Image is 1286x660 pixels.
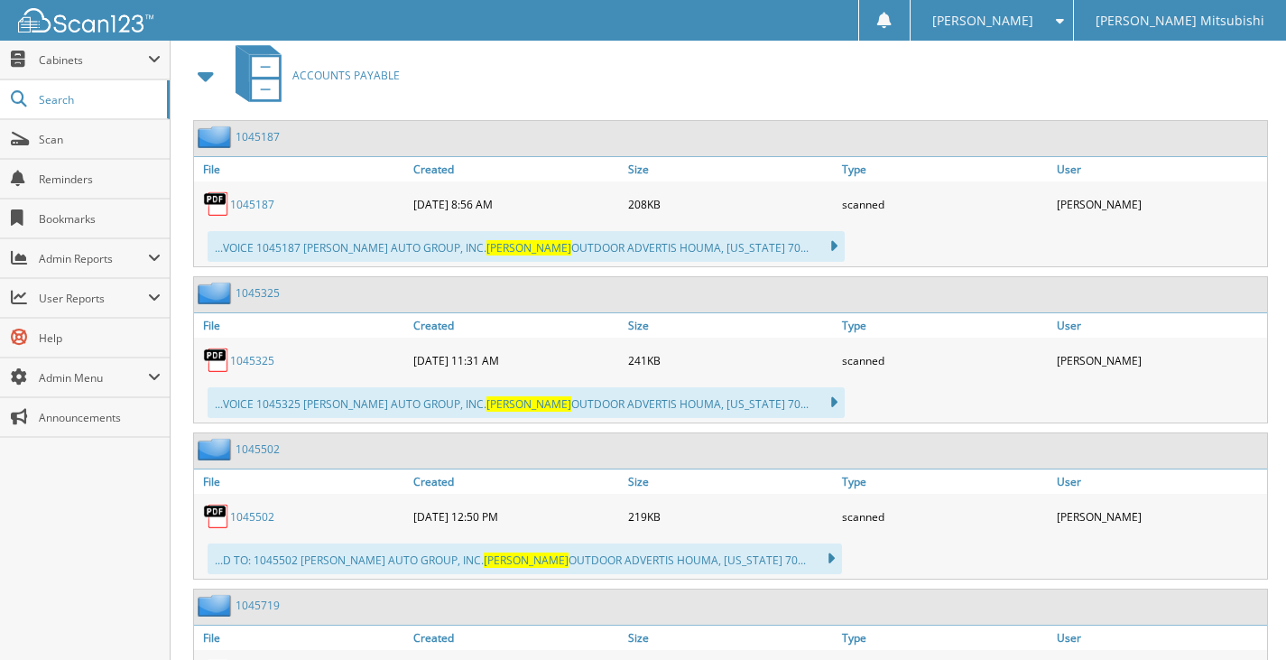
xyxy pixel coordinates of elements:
div: [DATE] 12:50 PM [409,498,624,535]
span: ACCOUNTS PAYABLE [292,68,400,83]
a: User [1052,157,1267,181]
a: Size [624,469,838,494]
img: folder2.png [198,282,236,304]
a: 1045719 [236,598,280,613]
a: 1045502 [230,509,274,525]
div: [PERSON_NAME] [1052,186,1267,222]
a: Size [624,313,838,338]
span: [PERSON_NAME] [484,553,569,568]
a: 1045187 [230,197,274,212]
img: PDF.png [203,503,230,530]
div: [PERSON_NAME] [1052,498,1267,535]
span: Help [39,330,161,346]
a: Created [409,626,624,650]
div: 219KB [624,498,838,535]
span: User Reports [39,291,148,306]
img: folder2.png [198,594,236,617]
div: scanned [837,342,1052,378]
iframe: Chat Widget [1196,573,1286,660]
a: User [1052,469,1267,494]
div: scanned [837,498,1052,535]
a: Type [837,626,1052,650]
div: scanned [837,186,1052,222]
span: [PERSON_NAME] [932,15,1033,26]
a: 1045187 [236,129,280,144]
span: Admin Reports [39,251,148,266]
img: scan123-logo-white.svg [18,8,153,33]
a: 1045502 [236,442,280,457]
a: Created [409,313,624,338]
a: ACCOUNTS PAYABLE [225,40,400,111]
span: Cabinets [39,52,148,68]
span: Bookmarks [39,211,161,227]
a: 1045325 [236,285,280,301]
a: Type [837,469,1052,494]
a: File [194,469,409,494]
div: ...VOICE 1045325 [PERSON_NAME] AUTO GROUP, INC. OUTDOOR ADVERTIS HOUMA, [US_STATE] 70... [208,387,845,418]
a: File [194,157,409,181]
span: [PERSON_NAME] [486,396,571,412]
a: Created [409,469,624,494]
div: [DATE] 8:56 AM [409,186,624,222]
div: [PERSON_NAME] [1052,342,1267,378]
div: ...VOICE 1045187 [PERSON_NAME] AUTO GROUP, INC. OUTDOOR ADVERTIS HOUMA, [US_STATE] 70... [208,231,845,262]
a: User [1052,626,1267,650]
span: Search [39,92,158,107]
a: Size [624,626,838,650]
a: Type [837,313,1052,338]
img: PDF.png [203,347,230,374]
span: Admin Menu [39,370,148,386]
a: User [1052,313,1267,338]
div: ...D TO: 1045502 [PERSON_NAME] AUTO GROUP, INC. OUTDOOR ADVERTIS HOUMA, [US_STATE] 70... [208,544,842,574]
span: Reminders [39,172,161,187]
a: Type [837,157,1052,181]
div: [DATE] 11:31 AM [409,342,624,378]
span: [PERSON_NAME] [486,240,571,256]
div: 241KB [624,342,838,378]
img: folder2.png [198,438,236,460]
span: Scan [39,132,161,147]
a: File [194,626,409,650]
a: Size [624,157,838,181]
div: 208KB [624,186,838,222]
span: Announcements [39,410,161,425]
a: File [194,313,409,338]
span: [PERSON_NAME] Mitsubishi [1096,15,1264,26]
img: PDF.png [203,191,230,218]
img: folder2.png [198,125,236,148]
a: 1045325 [230,353,274,368]
a: Created [409,157,624,181]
